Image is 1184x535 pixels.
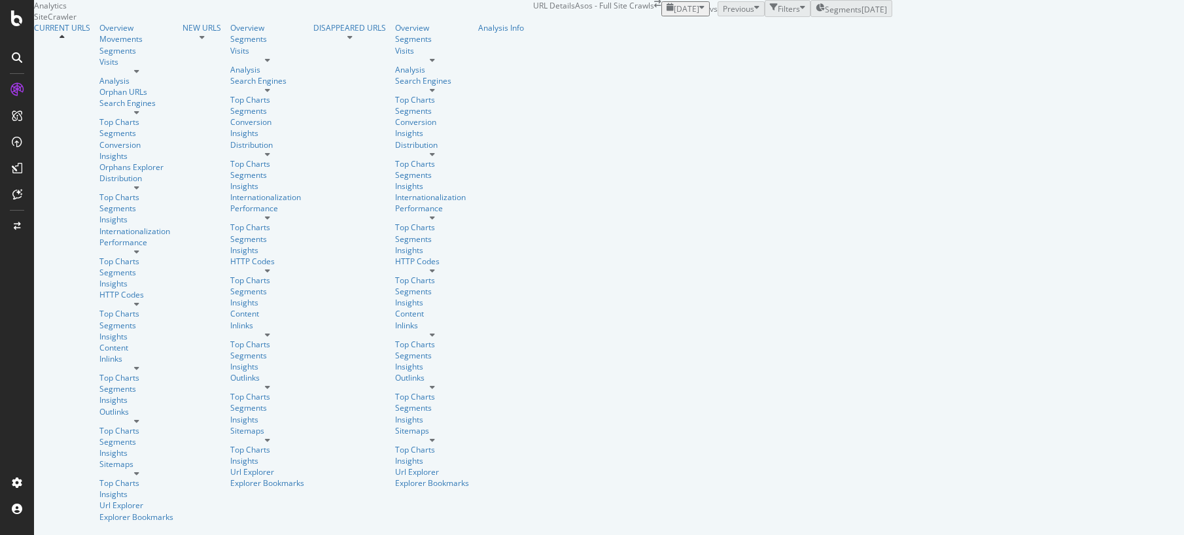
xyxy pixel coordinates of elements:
div: Top Charts [395,222,469,233]
div: Movements [99,33,173,44]
a: Insights [99,489,173,500]
a: Insights [230,361,304,372]
div: Segments [395,233,469,245]
a: Segments [230,233,304,245]
div: Top Charts [99,256,173,267]
a: Top Charts [99,116,173,128]
div: Inlinks [395,320,469,331]
div: Internationalization [395,192,469,203]
div: Insights [230,181,304,192]
a: Segments [99,45,173,56]
a: Segments [99,203,173,214]
a: Distribution [395,139,469,150]
a: Segments [395,33,469,44]
div: Visits [230,45,304,56]
a: Segments [230,33,304,44]
a: Performance [395,203,469,214]
a: Top Charts [395,339,469,350]
a: Overview [395,22,469,33]
div: Inlinks [99,353,173,364]
div: Outlinks [230,372,304,383]
a: Insights [99,394,173,406]
div: Top Charts [230,94,304,105]
div: Top Charts [395,158,469,169]
a: Content [99,342,173,353]
a: Url Explorer [230,466,304,477]
div: Top Charts [395,444,469,455]
a: Insights [395,297,469,308]
a: Top Charts [395,94,469,105]
a: Distribution [230,139,304,150]
a: Insights [395,361,469,372]
a: Insights [99,214,173,225]
a: Explorer Bookmarks [99,511,173,523]
div: Segments [99,320,173,331]
div: Top Charts [230,444,304,455]
div: Insights [395,245,469,256]
div: Analysis [99,75,173,86]
a: DISAPPEARED URLS [313,22,386,33]
div: Segments [395,169,469,181]
a: Analysis Info [478,22,524,33]
div: Search Engines [230,75,304,86]
div: Top Charts [230,158,304,169]
a: Insights [395,181,469,192]
div: Distribution [99,173,173,184]
a: NEW URLS [183,22,221,33]
a: Visits [395,45,469,56]
div: Outlinks [395,372,469,383]
a: Insights [99,150,173,162]
a: Top Charts [395,275,469,286]
span: Previous [723,3,754,14]
a: Top Charts [99,477,173,489]
a: Sitemaps [395,425,469,436]
div: Insights [395,128,469,139]
div: Explorer Bookmarks [230,477,304,489]
a: Overview [230,22,304,33]
a: Insights [395,455,469,466]
a: Top Charts [230,391,304,402]
a: Segments [395,105,469,116]
div: Performance [230,203,304,214]
a: Segments [395,402,469,413]
div: Performance [99,237,173,248]
div: SiteCrawler [34,11,533,22]
div: Segments [230,402,304,413]
div: [DATE] [862,4,887,15]
a: Orphan URLs [99,86,173,97]
div: Search Engines [99,97,173,109]
a: Content [230,308,304,319]
div: Segments [99,383,173,394]
a: Insights [99,278,173,289]
div: Top Charts [99,425,173,436]
div: Insights [230,128,304,139]
a: Conversion [395,116,469,128]
div: Url Explorer [395,466,469,477]
a: Insights [230,297,304,308]
div: Internationalization [99,226,173,237]
a: Search Engines [395,75,469,86]
a: Outlinks [99,406,173,417]
a: Insights [99,447,173,458]
div: Segments [395,286,469,297]
div: Segments [230,105,304,116]
div: CURRENT URLS [34,22,90,33]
